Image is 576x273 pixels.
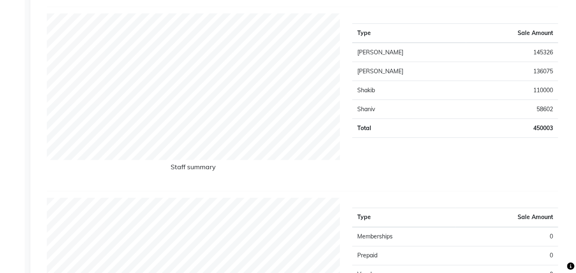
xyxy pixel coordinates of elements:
th: Type [352,208,455,228]
td: 450003 [466,119,558,138]
td: Shakib [352,81,466,100]
th: Sale Amount [466,24,558,43]
td: [PERSON_NAME] [352,43,466,62]
td: 136075 [466,62,558,81]
td: Total [352,119,466,138]
td: 0 [456,247,558,266]
td: Prepaid [352,247,455,266]
td: Shaniv [352,100,466,119]
th: Sale Amount [456,208,558,228]
td: Memberships [352,227,455,247]
td: 0 [456,227,558,247]
td: [PERSON_NAME] [352,62,466,81]
th: Type [352,24,466,43]
td: 145326 [466,43,558,62]
td: 110000 [466,81,558,100]
td: 58602 [466,100,558,119]
h6: Staff summary [47,163,340,175]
